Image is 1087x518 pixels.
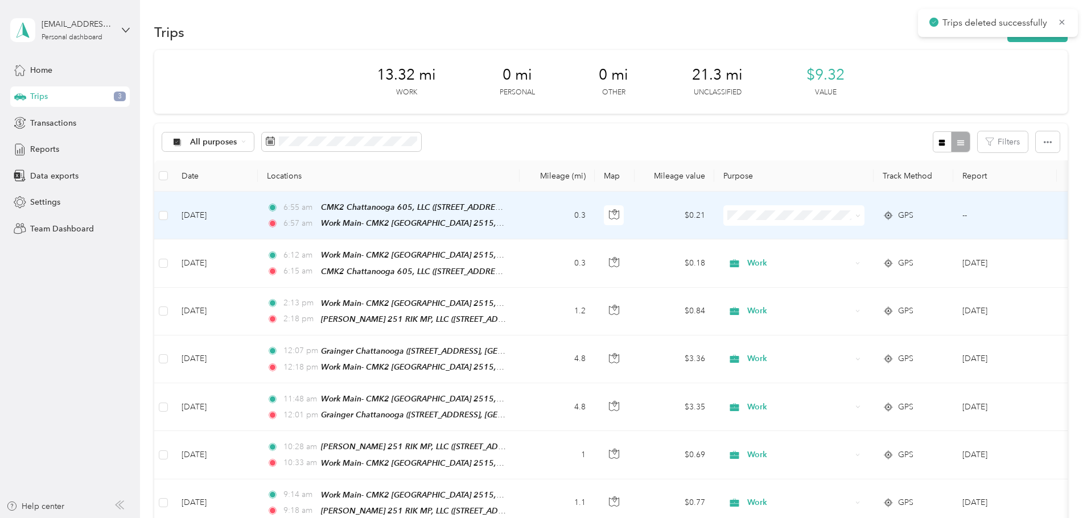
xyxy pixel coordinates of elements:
th: Map [595,160,635,192]
td: 0.3 [520,192,595,239]
h1: Trips [154,26,184,38]
td: Oct 2025 [953,288,1057,335]
span: Home [30,64,52,76]
span: 9:14 am [283,488,316,501]
span: Work Main- CMK2 [GEOGRAPHIC_DATA] 2515, LLC ([STREET_ADDRESS], [GEOGRAPHIC_DATA], [US_STATE]) [321,458,719,468]
span: [PERSON_NAME] 251 RIK MP, LLC ([STREET_ADDRESS][PERSON_NAME], [GEOGRAPHIC_DATA], [US_STATE]) [321,314,720,324]
span: Work Main- CMK2 [GEOGRAPHIC_DATA] 2515, LLC ([STREET_ADDRESS][US_STATE]) [321,299,630,308]
span: 3 [114,92,126,102]
span: 21.3 mi [692,66,743,84]
td: Oct 2025 [953,335,1057,383]
div: [EMAIL_ADDRESS][DOMAIN_NAME] [42,18,113,30]
p: Work [396,88,417,98]
span: Work [747,401,851,413]
td: $0.18 [635,239,714,287]
span: 9:18 am [283,504,316,517]
span: Grainger Chattanooga ([STREET_ADDRESS], [GEOGRAPHIC_DATA], [US_STATE]) [321,410,611,420]
span: 12:01 pm [283,409,316,421]
span: All purposes [190,138,237,146]
td: Oct 2025 [953,383,1057,431]
p: Value [815,88,837,98]
span: CMK2 Chattanooga 605, LLC ([STREET_ADDRESS][US_STATE]) [321,267,549,276]
td: [DATE] [172,383,258,431]
td: [DATE] [172,192,258,239]
th: Report [953,160,1057,192]
td: [DATE] [172,239,258,287]
span: Data exports [30,170,79,182]
td: [DATE] [172,288,258,335]
span: 6:57 am [283,217,316,230]
span: 10:33 am [283,457,316,469]
span: GPS [898,353,913,365]
p: Trips deleted successfully [942,16,1049,30]
iframe: Everlance-gr Chat Button Frame [1023,454,1087,518]
span: GPS [898,401,913,413]
span: GPS [898,209,913,222]
span: 6:55 am [283,201,316,214]
span: Work [747,496,851,509]
span: Work [747,257,851,270]
span: [PERSON_NAME] 251 RIK MP, LLC ([STREET_ADDRESS][PERSON_NAME], [GEOGRAPHIC_DATA], [US_STATE]) [321,442,720,451]
td: $3.35 [635,383,714,431]
span: 6:12 am [283,249,316,262]
span: 13.32 mi [377,66,436,84]
span: Work Main- CMK2 [GEOGRAPHIC_DATA] 2515, LLC ([STREET_ADDRESS], [GEOGRAPHIC_DATA], [US_STATE]) [321,394,719,404]
td: 4.8 [520,383,595,431]
td: $0.69 [635,431,714,479]
span: 0 mi [503,66,532,84]
th: Date [172,160,258,192]
div: Personal dashboard [42,34,102,41]
span: 2:18 pm [283,313,316,325]
span: 10:28 am [283,441,316,453]
span: Work [747,353,851,365]
span: 12:18 pm [283,361,316,374]
p: Personal [500,88,535,98]
span: Team Dashboard [30,223,94,235]
td: 1.2 [520,288,595,335]
span: Settings [30,196,60,208]
span: Work Main- CMK2 [GEOGRAPHIC_DATA] 2515, LLC ([STREET_ADDRESS], [GEOGRAPHIC_DATA], [US_STATE]) [321,250,719,260]
span: 0 mi [599,66,628,84]
td: $0.84 [635,288,714,335]
td: Oct 2025 [953,431,1057,479]
span: Work Main- CMK2 [GEOGRAPHIC_DATA] 2515, LLC ([STREET_ADDRESS][US_STATE]) [321,362,630,372]
span: 6:15 am [283,265,316,277]
button: Filters [978,131,1028,152]
span: [PERSON_NAME] 251 RIK MP, LLC ([STREET_ADDRESS][PERSON_NAME], [GEOGRAPHIC_DATA], [US_STATE]) [321,506,720,516]
span: CMK2 Chattanooga 605, LLC ([STREET_ADDRESS][US_STATE]) [321,202,549,212]
span: GPS [898,257,913,270]
p: Other [602,88,625,98]
span: GPS [898,305,913,317]
span: Work [747,449,851,461]
th: Mileage (mi) [520,160,595,192]
span: GPS [898,496,913,509]
p: Unclassified [694,88,742,98]
span: Work [747,305,851,317]
span: GPS [898,449,913,461]
button: Help center [6,500,64,512]
span: Transactions [30,117,76,129]
td: $0.21 [635,192,714,239]
td: 4.8 [520,335,595,383]
td: $3.36 [635,335,714,383]
td: 0.3 [520,239,595,287]
span: Reports [30,143,59,155]
th: Mileage value [635,160,714,192]
td: 1 [520,431,595,479]
span: $9.32 [806,66,845,84]
td: -- [953,192,1057,239]
th: Purpose [714,160,874,192]
td: Oct 2025 [953,239,1057,287]
th: Locations [258,160,520,192]
span: Work Main- CMK2 [GEOGRAPHIC_DATA] 2515, LLC ([STREET_ADDRESS], [GEOGRAPHIC_DATA], [US_STATE]) [321,218,719,228]
th: Track Method [874,160,953,192]
span: 12:07 pm [283,345,316,357]
span: Trips [30,90,48,102]
span: Work Main- CMK2 [GEOGRAPHIC_DATA] 2515, LLC ([STREET_ADDRESS], [GEOGRAPHIC_DATA], [US_STATE]) [321,490,719,500]
span: 11:48 am [283,393,316,405]
span: 2:13 pm [283,297,316,309]
td: [DATE] [172,431,258,479]
span: Grainger Chattanooga ([STREET_ADDRESS], [GEOGRAPHIC_DATA], [US_STATE]) [321,346,611,356]
td: [DATE] [172,335,258,383]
